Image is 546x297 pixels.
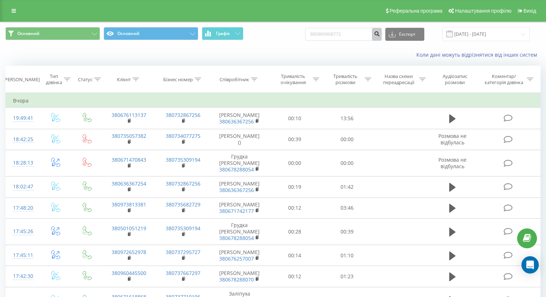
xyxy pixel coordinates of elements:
a: 380735309194 [166,156,200,163]
div: Співробітник [220,77,249,83]
div: 17:45:11 [13,248,32,262]
a: 380960445500 [112,270,146,276]
td: 00:10 [269,108,321,129]
span: Налаштування профілю [455,8,511,14]
a: 380735309194 [166,225,200,232]
div: 18:42:25 [13,132,32,147]
td: [PERSON_NAME] () [210,129,269,150]
a: 380671470843 [112,156,146,163]
a: 380732867256 [166,112,200,118]
a: 380501051219 [112,225,146,232]
td: 00:12 [269,197,321,218]
button: Експорт [385,28,424,41]
div: 19:49:41 [13,111,32,125]
div: Статус [78,77,92,83]
a: 380671742177 [219,208,254,214]
td: 00:39 [321,218,373,245]
a: 380732867256 [166,180,200,187]
a: 380735057382 [112,132,146,139]
a: Коли дані можуть відрізнятися вiд інших систем [416,51,541,58]
td: [PERSON_NAME] [210,108,269,129]
td: 01:10 [321,245,373,266]
button: Основний [104,27,198,40]
span: Вихід [524,8,536,14]
button: Основний [5,27,100,40]
a: 380636367254 [112,180,146,187]
span: Розмова не відбулась [438,156,467,170]
td: Грудка [PERSON_NAME] [210,218,269,245]
a: 380972652978 [112,249,146,255]
span: Розмова не відбулась [438,132,467,146]
td: 00:00 [321,150,373,176]
td: [PERSON_NAME] [210,176,269,197]
div: Бізнес номер [163,77,193,83]
td: 13:56 [321,108,373,129]
div: 17:42:30 [13,269,32,283]
a: 380678288070 [219,276,254,283]
td: 00:28 [269,218,321,245]
a: 380676257007 [219,255,254,262]
div: 17:45:26 [13,224,32,239]
div: Open Intercom Messenger [521,256,539,274]
a: 380678288054 [219,235,254,241]
span: Реферальна програма [390,8,443,14]
a: 380636367256 [219,187,254,193]
a: 380636367256 [219,118,254,125]
td: 01:42 [321,176,373,197]
td: 00:14 [269,245,321,266]
a: 380734077275 [166,132,200,139]
div: Назва схеми переадресації [380,73,417,86]
td: 00:19 [269,176,321,197]
div: Клієнт [117,77,131,83]
td: 00:00 [269,150,321,176]
td: Вчора [6,93,541,108]
td: 00:00 [321,129,373,150]
div: Тривалість розмови [328,73,363,86]
div: Коментар/категорія дзвінка [483,73,525,86]
td: 00:39 [269,129,321,150]
td: [PERSON_NAME] [210,197,269,218]
button: Графік [202,27,243,40]
a: 380737295727 [166,249,200,255]
div: Тип дзвінка [45,73,62,86]
span: Основний [17,31,39,36]
a: 380678288054 [219,166,254,173]
a: 380735682729 [166,201,200,208]
a: 380737667297 [166,270,200,276]
div: 17:48:20 [13,201,32,215]
div: 18:28:13 [13,156,32,170]
div: Аудіозапис розмови [434,73,476,86]
input: Пошук за номером [305,28,382,41]
td: 03:46 [321,197,373,218]
div: 18:02:47 [13,180,32,194]
td: 00:12 [269,266,321,287]
span: Графік [216,31,230,36]
a: 380676113137 [112,112,146,118]
div: Тривалість очікування [275,73,311,86]
a: 380973813381 [112,201,146,208]
div: [PERSON_NAME] [3,77,40,83]
td: [PERSON_NAME] [210,245,269,266]
td: 01:23 [321,266,373,287]
td: Грудка [PERSON_NAME] [210,150,269,176]
td: [PERSON_NAME] [210,266,269,287]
